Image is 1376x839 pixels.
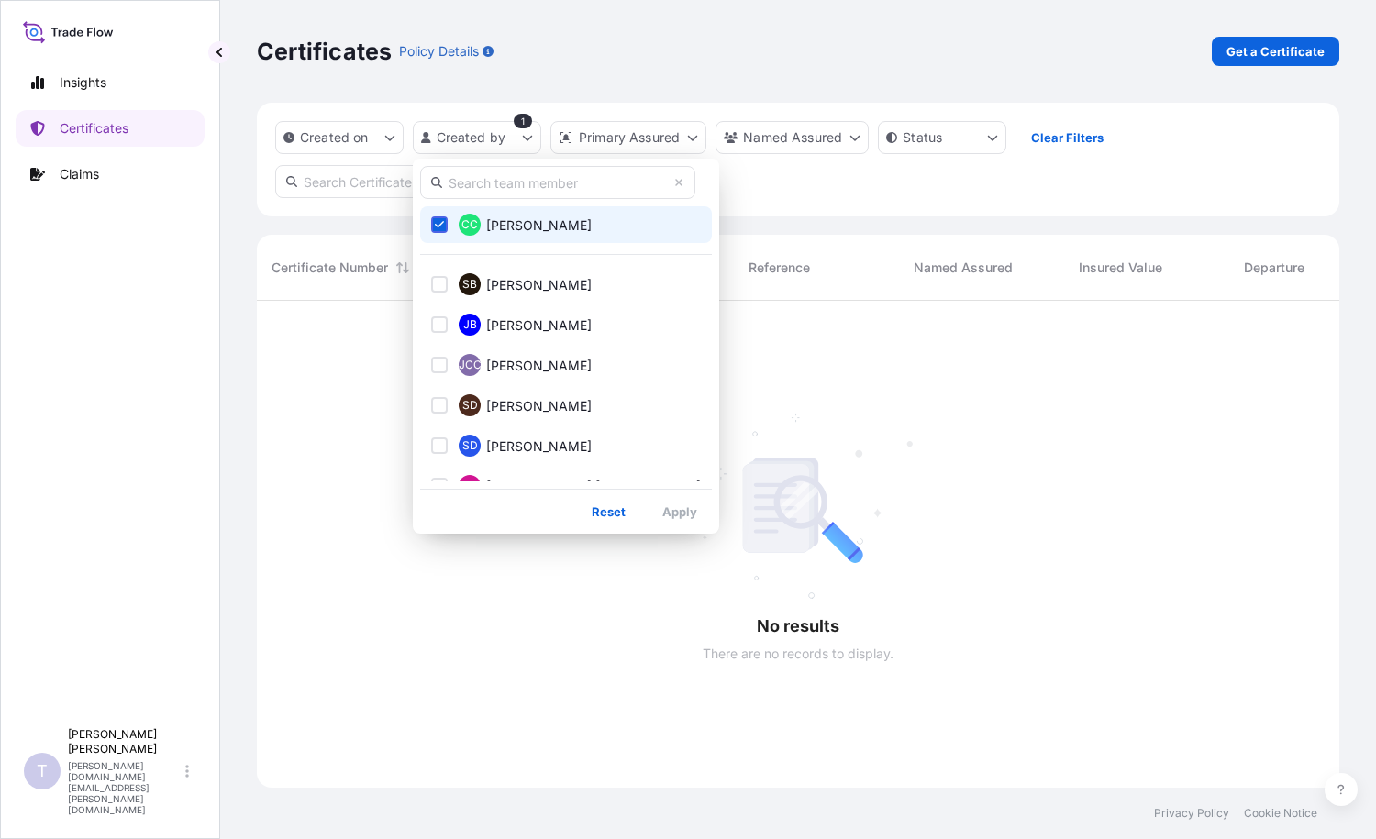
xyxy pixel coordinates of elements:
span: [PERSON_NAME] [486,216,592,235]
span: [PERSON_NAME] [486,397,592,415]
div: createdBy Filter options [413,159,719,534]
span: CC [461,215,478,234]
button: JCC[PERSON_NAME] [420,347,712,383]
button: JB[PERSON_NAME] [420,306,712,343]
button: CC[PERSON_NAME] [420,206,712,243]
button: SB[PERSON_NAME] [420,266,712,303]
span: [PERSON_NAME] [486,357,592,375]
span: JB [463,315,477,334]
span: SB [462,275,477,293]
span: [PERSON_NAME] [PERSON_NAME] [486,478,701,496]
span: JCC [459,356,482,374]
span: SD [462,396,478,414]
span: [PERSON_NAME] [486,316,592,335]
span: [PERSON_NAME] [486,437,592,456]
button: Reset [577,497,640,526]
button: MDPG[PERSON_NAME] [PERSON_NAME] [420,468,712,504]
input: Search team member [420,166,695,199]
p: Apply [662,502,697,521]
button: SD[PERSON_NAME] [420,387,712,424]
span: [PERSON_NAME] [486,276,592,294]
button: SD[PERSON_NAME] [420,427,712,464]
span: MDPG [453,477,487,495]
button: Apply [648,497,712,526]
p: Reset [592,502,626,521]
div: Select Option [420,206,712,481]
span: SD [462,436,478,455]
